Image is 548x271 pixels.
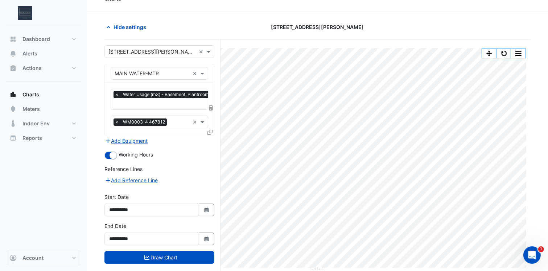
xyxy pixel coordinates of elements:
span: 1 [538,246,544,252]
button: Add Reference Line [104,176,158,184]
span: [STREET_ADDRESS][PERSON_NAME] [271,23,364,31]
fa-icon: Select Date [203,207,210,213]
button: Draw Chart [104,251,214,264]
iframe: Intercom live chat [523,246,541,264]
img: Company Logo [9,6,41,20]
span: Actions [22,64,42,72]
button: Indoor Env [6,116,81,131]
span: × [114,91,120,98]
span: Choose Function [208,105,214,111]
span: Working Hours [119,151,153,158]
label: Reference Lines [104,165,143,173]
app-icon: Reports [9,134,17,142]
span: Indoor Env [22,120,50,127]
app-icon: Indoor Env [9,120,17,127]
span: Clear [193,70,199,77]
span: Clear [193,118,199,126]
label: End Date [104,222,126,230]
app-icon: Meters [9,105,17,113]
label: Start Date [104,193,129,201]
button: Meters [6,102,81,116]
span: Meters [22,105,40,113]
button: Charts [6,87,81,102]
span: Charts [22,91,39,98]
app-icon: Charts [9,91,17,98]
button: Reports [6,131,81,145]
button: Hide settings [104,21,151,33]
app-icon: Alerts [9,50,17,57]
span: Hide settings [114,23,146,31]
app-icon: Actions [9,64,17,72]
button: Actions [6,61,81,75]
span: Dashboard [22,36,50,43]
span: WM0003-4 467812 [121,118,167,126]
button: Reset [497,49,511,58]
button: Account [6,251,81,265]
button: Pan [482,49,497,58]
button: Alerts [6,46,81,61]
span: Clear [199,48,205,55]
span: × [114,118,120,126]
button: Add Equipment [104,137,148,145]
span: Reports [22,134,42,142]
app-icon: Dashboard [9,36,17,43]
button: More Options [511,49,526,58]
span: Account [22,254,44,262]
fa-icon: Select Date [203,236,210,242]
span: Clone Favourites and Tasks from this Equipment to other Equipment [207,129,213,135]
span: Alerts [22,50,37,57]
span: Water Usage (m3) - Basement, Plantroom [121,91,211,98]
button: Dashboard [6,32,81,46]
